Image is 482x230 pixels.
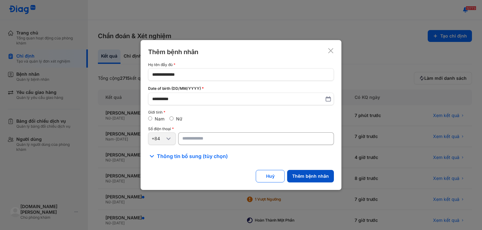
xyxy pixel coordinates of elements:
[148,127,334,131] div: Số điện thoại
[152,136,165,141] div: +84
[287,170,334,182] button: Thêm bệnh nhân
[148,110,334,115] div: Giới tính
[256,170,285,182] button: Huỷ
[155,116,164,121] label: Nam
[148,48,198,56] div: Thêm bệnh nhân
[176,116,182,121] label: Nữ
[157,152,228,160] span: Thông tin bổ sung (tùy chọn)
[148,86,334,91] div: Date of birth (DD/MM/YYYY)
[148,63,334,67] div: Họ tên đầy đủ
